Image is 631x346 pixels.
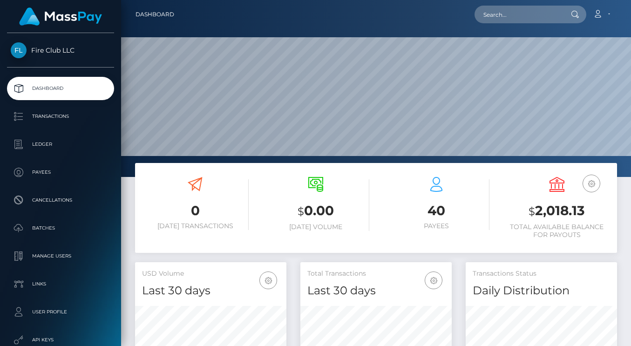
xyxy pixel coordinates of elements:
[383,222,490,230] h6: Payees
[136,5,174,24] a: Dashboard
[307,283,445,299] h4: Last 30 days
[11,137,110,151] p: Ledger
[473,283,610,299] h4: Daily Distribution
[11,165,110,179] p: Payees
[11,42,27,58] img: Fire Club LLC
[7,161,114,184] a: Payees
[475,6,562,23] input: Search...
[7,300,114,324] a: User Profile
[503,202,610,221] h3: 2,018.13
[11,305,110,319] p: User Profile
[11,81,110,95] p: Dashboard
[7,189,114,212] a: Cancellations
[11,221,110,235] p: Batches
[7,105,114,128] a: Transactions
[383,202,490,220] h3: 40
[19,7,102,26] img: MassPay Logo
[473,269,610,278] h5: Transactions Status
[7,77,114,100] a: Dashboard
[7,272,114,296] a: Links
[529,205,535,218] small: $
[503,223,610,239] h6: Total Available Balance for Payouts
[7,133,114,156] a: Ledger
[7,46,114,54] span: Fire Club LLC
[142,222,249,230] h6: [DATE] Transactions
[263,223,369,231] h6: [DATE] Volume
[142,283,279,299] h4: Last 30 days
[298,205,304,218] small: $
[11,109,110,123] p: Transactions
[11,277,110,291] p: Links
[11,249,110,263] p: Manage Users
[7,244,114,268] a: Manage Users
[142,202,249,220] h3: 0
[11,193,110,207] p: Cancellations
[142,269,279,278] h5: USD Volume
[7,217,114,240] a: Batches
[263,202,369,221] h3: 0.00
[307,269,445,278] h5: Total Transactions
